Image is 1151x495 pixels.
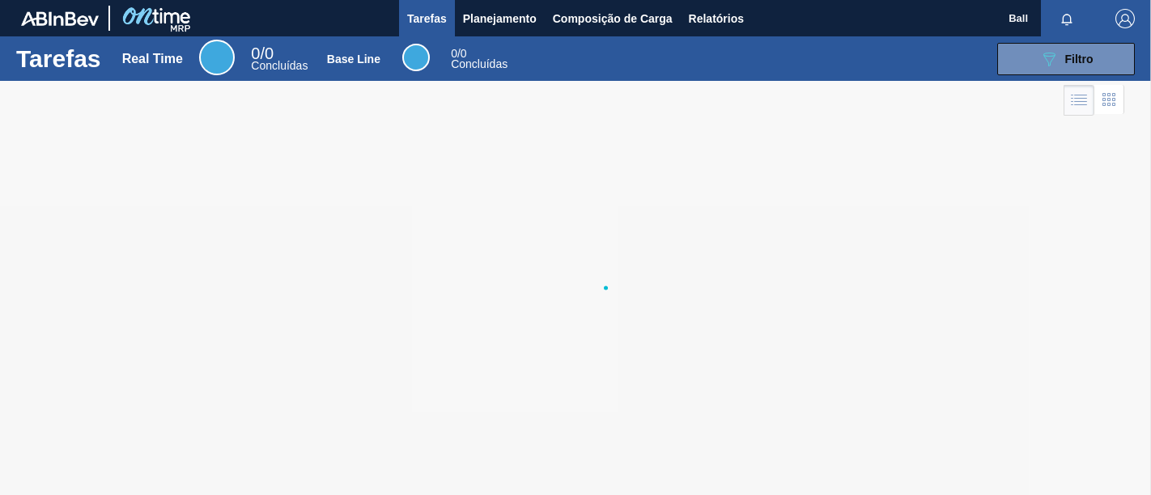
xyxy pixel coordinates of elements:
h1: Tarefas [16,49,101,68]
img: Logout [1115,9,1135,28]
div: Base Line [327,53,380,66]
span: Composição de Carga [553,9,673,28]
div: Base Line [402,44,430,71]
span: / 0 [251,44,274,62]
img: TNhmsLtSVTkK8tSr43FrP2fwEKptu5GPRR3wAAAABJRU5ErkJggg== [21,11,99,26]
span: Tarefas [407,9,447,28]
span: Concluídas [251,59,308,72]
span: 0 [251,44,260,62]
span: Filtro [1065,53,1094,66]
span: / 0 [451,47,466,60]
span: Relatórios [689,9,744,28]
div: Base Line [451,49,508,70]
span: 0 [451,47,457,60]
button: Notificações [1041,7,1093,30]
div: Real Time [199,40,235,75]
div: Real Time [251,47,308,71]
span: Planejamento [463,9,537,28]
span: Concluídas [451,57,508,70]
button: Filtro [997,43,1135,75]
div: Real Time [122,52,183,66]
